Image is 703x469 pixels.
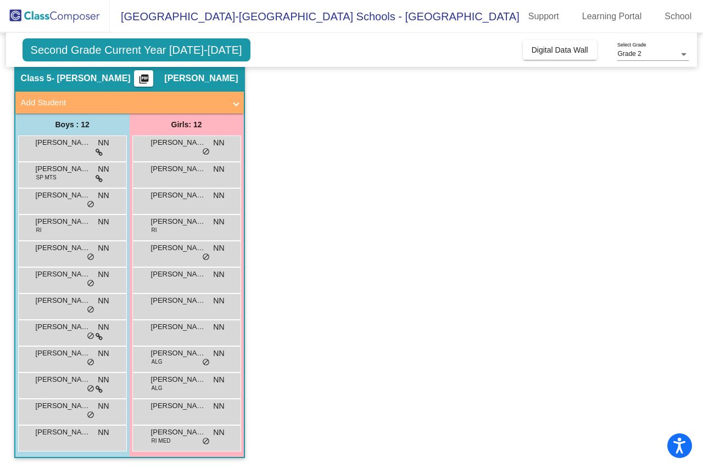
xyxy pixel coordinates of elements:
[523,40,597,60] button: Digital Data Wall
[213,374,224,386] span: NN
[151,216,206,227] span: [PERSON_NAME]
[23,38,250,61] span: Second Grade Current Year [DATE]-[DATE]
[98,216,109,228] span: NN
[151,163,206,174] span: [PERSON_NAME]
[134,70,153,87] button: Print Students Details
[98,137,109,149] span: NN
[152,437,171,445] span: RI MED
[213,216,224,228] span: NN
[213,190,224,201] span: NN
[617,50,641,58] span: Grade 2
[98,427,109,438] span: NN
[36,321,91,332] span: [PERSON_NAME]
[98,374,109,386] span: NN
[15,114,130,135] div: Boys : 12
[137,74,150,89] mat-icon: picture_as_pdf
[164,73,238,84] span: [PERSON_NAME]
[151,374,206,385] span: [PERSON_NAME]
[87,411,94,420] span: do_not_disturb_alt
[87,279,94,288] span: do_not_disturb_alt
[36,348,91,359] span: [PERSON_NAME]
[152,226,157,234] span: RI
[21,97,225,109] mat-panel-title: Add Student
[151,400,206,411] span: [PERSON_NAME]
[151,348,206,359] span: [PERSON_NAME]
[151,427,206,438] span: [PERSON_NAME]
[52,73,131,84] span: - [PERSON_NAME]
[213,400,224,412] span: NN
[98,295,109,307] span: NN
[213,269,224,280] span: NN
[213,137,224,149] span: NN
[87,253,94,262] span: do_not_disturb_alt
[520,8,568,25] a: Support
[87,332,94,341] span: do_not_disturb_alt
[213,295,224,307] span: NN
[213,321,224,333] span: NN
[98,163,109,175] span: NN
[213,242,224,254] span: NN
[656,8,700,25] a: School
[213,427,224,438] span: NN
[151,295,206,306] span: [PERSON_NAME]
[213,348,224,359] span: NN
[152,384,163,392] span: ALG
[87,200,94,209] span: do_not_disturb_alt
[36,137,91,148] span: [PERSON_NAME]
[36,163,91,174] span: [PERSON_NAME]
[98,269,109,280] span: NN
[152,358,163,366] span: ALG
[98,321,109,333] span: NN
[87,358,94,367] span: do_not_disturb_alt
[151,269,206,280] span: [PERSON_NAME]
[151,190,206,201] span: [PERSON_NAME]
[151,321,206,332] span: [PERSON_NAME]
[98,242,109,254] span: NN
[21,73,52,84] span: Class 5
[110,8,520,25] span: [GEOGRAPHIC_DATA]-[GEOGRAPHIC_DATA] Schools - [GEOGRAPHIC_DATA]
[36,374,91,385] span: [PERSON_NAME]
[98,190,109,201] span: NN
[532,46,588,54] span: Digital Data Wall
[36,269,91,280] span: [PERSON_NAME]
[202,253,210,262] span: do_not_disturb_alt
[151,137,206,148] span: [PERSON_NAME]
[36,173,57,182] span: SP MTS
[202,358,210,367] span: do_not_disturb_alt
[130,114,244,135] div: Girls: 12
[36,242,91,253] span: [PERSON_NAME]
[98,348,109,359] span: NN
[36,427,91,438] span: [PERSON_NAME]
[36,400,91,411] span: [PERSON_NAME]
[15,92,244,114] mat-expansion-panel-header: Add Student
[87,385,94,393] span: do_not_disturb_alt
[36,295,91,306] span: [PERSON_NAME]
[36,216,91,227] span: [PERSON_NAME]
[36,226,42,234] span: RI
[202,437,210,446] span: do_not_disturb_alt
[202,148,210,156] span: do_not_disturb_alt
[98,400,109,412] span: NN
[87,306,94,314] span: do_not_disturb_alt
[36,190,91,201] span: [PERSON_NAME]
[213,163,224,175] span: NN
[573,8,651,25] a: Learning Portal
[151,242,206,253] span: [PERSON_NAME]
